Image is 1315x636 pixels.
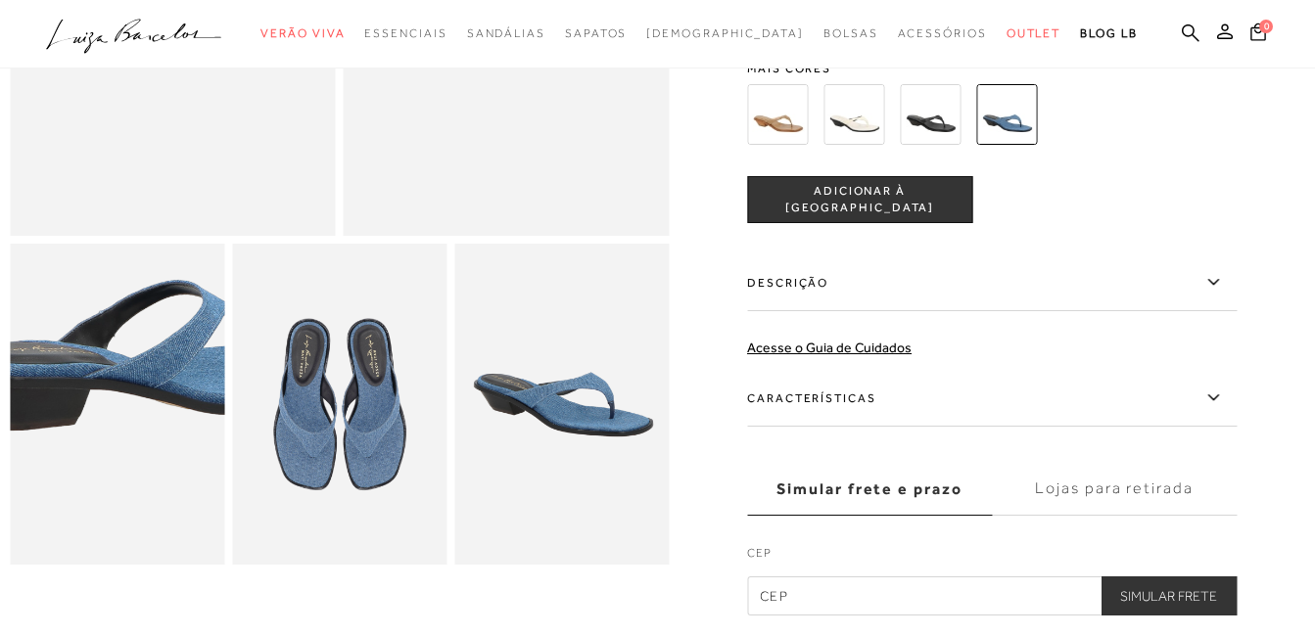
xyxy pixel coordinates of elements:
[823,26,878,40] span: Bolsas
[364,26,446,40] span: Essenciais
[747,463,992,516] label: Simular frete e prazo
[646,16,804,52] a: noSubCategoriesText
[1245,22,1272,48] button: 0
[747,176,972,223] button: ADICIONAR À [GEOGRAPHIC_DATA]
[454,244,669,566] img: image
[747,254,1237,311] label: Descrição
[747,340,912,355] a: Acesse o Guia de Cuidados
[747,370,1237,427] label: Características
[976,84,1037,145] img: SANDÁLIA DE DEDO COM SALTO BAIXO EM JEANS ÍNDIGO
[260,16,345,52] a: categoryNavScreenReaderText
[467,26,545,40] span: Sandálias
[364,16,446,52] a: categoryNavScreenReaderText
[1101,576,1237,615] button: Simular Frete
[747,576,1237,615] input: CEP
[992,463,1237,516] label: Lojas para retirada
[898,26,987,40] span: Acessórios
[747,84,808,145] img: SANDÁLIA DE DEDO COM SALTO BAIXO EM COURO VERNIZ BEGE ARGILA
[898,16,987,52] a: categoryNavScreenReaderText
[747,63,1237,74] span: Mais cores
[467,16,545,52] a: categoryNavScreenReaderText
[1080,26,1137,40] span: BLOG LB
[232,244,446,566] img: image
[823,16,878,52] a: categoryNavScreenReaderText
[748,183,971,217] span: ADICIONAR À [GEOGRAPHIC_DATA]
[747,544,1237,571] label: CEP
[1007,26,1061,40] span: Outlet
[823,84,884,145] img: SANDÁLIA DE DEDO COM SALTO BAIXO EM COURO VERNIZ OFF WHITE
[646,26,804,40] span: [DEMOGRAPHIC_DATA]
[1080,16,1137,52] a: BLOG LB
[565,16,627,52] a: categoryNavScreenReaderText
[260,26,345,40] span: Verão Viva
[1259,20,1273,33] span: 0
[1007,16,1061,52] a: categoryNavScreenReaderText
[900,84,961,145] img: SANDÁLIA DE DEDO COM SALTO BAIXO EM COURO VERNIZ PRETO
[565,26,627,40] span: Sapatos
